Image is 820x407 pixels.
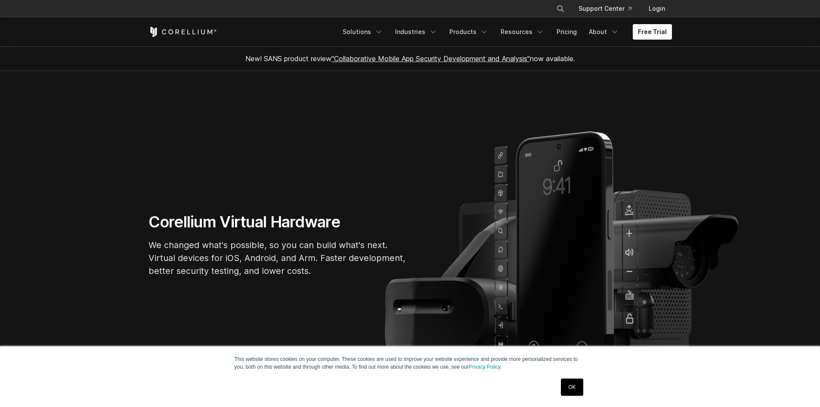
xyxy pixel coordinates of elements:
[469,364,502,370] a: Privacy Policy.
[561,379,583,396] a: OK
[553,1,568,16] button: Search
[495,24,550,40] a: Resources
[572,1,638,16] a: Support Center
[245,54,575,63] span: New! SANS product review now available.
[633,24,672,40] a: Free Trial
[149,27,217,37] a: Corellium Home
[390,24,442,40] a: Industries
[546,1,672,16] div: Navigation Menu
[235,355,586,371] p: This website stores cookies on your computer. These cookies are used to improve your website expe...
[149,239,407,277] p: We changed what's possible, so you can build what's next. Virtual devices for iOS, Android, and A...
[642,1,672,16] a: Login
[331,54,530,63] a: "Collaborative Mobile App Security Development and Analysis"
[444,24,494,40] a: Products
[149,212,407,232] h1: Corellium Virtual Hardware
[584,24,624,40] a: About
[337,24,388,40] a: Solutions
[337,24,672,40] div: Navigation Menu
[551,24,582,40] a: Pricing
